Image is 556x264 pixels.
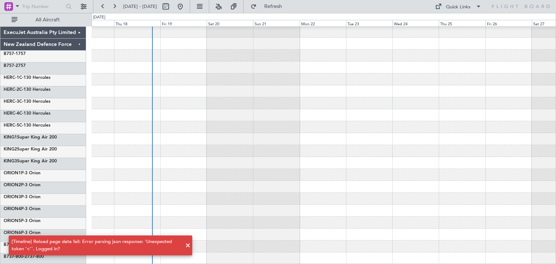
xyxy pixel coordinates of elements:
span: HERC-3 [4,99,19,104]
a: ORION5P-3 Orion [4,219,41,223]
a: KING3Super King Air 200 [4,159,57,163]
span: ORION5 [4,219,21,223]
button: Refresh [247,1,291,12]
div: Fri 26 [485,20,532,26]
div: Thu 18 [114,20,160,26]
a: HERC-3C-130 Hercules [4,99,50,104]
a: HERC-4C-130 Hercules [4,111,50,116]
div: [DATE] [93,14,105,21]
span: KING2 [4,147,17,152]
a: KING1Super King Air 200 [4,135,57,140]
div: Tue 23 [346,20,392,26]
span: ORION2 [4,183,21,187]
div: Sun 21 [253,20,299,26]
button: Quick Links [431,1,485,12]
span: HERC-5 [4,123,19,128]
a: HERC-5C-130 Hercules [4,123,50,128]
a: HERC-2C-130 Hercules [4,88,50,92]
div: Wed 24 [392,20,439,26]
div: [Timeline] Reload page data fail: Error parsing json response: 'Unexpected token '<''. Logged in? [12,238,181,252]
input: Trip Number [22,1,64,12]
a: B757-1757 [4,52,26,56]
span: B757-2 [4,64,18,68]
div: Fri 19 [160,20,207,26]
span: HERC-4 [4,111,19,116]
a: ORION3P-3 Orion [4,195,41,199]
span: HERC-2 [4,88,19,92]
div: Quick Links [446,4,471,11]
span: Refresh [258,4,288,9]
span: ORION4 [4,207,21,211]
div: Sat 20 [207,20,253,26]
a: ORION1P-3 Orion [4,171,41,175]
a: ORION2P-3 Orion [4,183,41,187]
span: KING3 [4,159,17,163]
div: Mon 22 [300,20,346,26]
button: All Aircraft [8,14,79,26]
span: All Aircraft [19,17,76,22]
a: B757-2757 [4,64,26,68]
span: [DATE] - [DATE] [123,3,157,10]
a: HERC-1C-130 Hercules [4,76,50,80]
span: B757-1 [4,52,18,56]
span: KING1 [4,135,17,140]
span: HERC-1 [4,76,19,80]
span: ORION1 [4,171,21,175]
div: Thu 25 [439,20,485,26]
span: ORION3 [4,195,21,199]
a: KING2Super King Air 200 [4,147,57,152]
a: ORION4P-3 Orion [4,207,41,211]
